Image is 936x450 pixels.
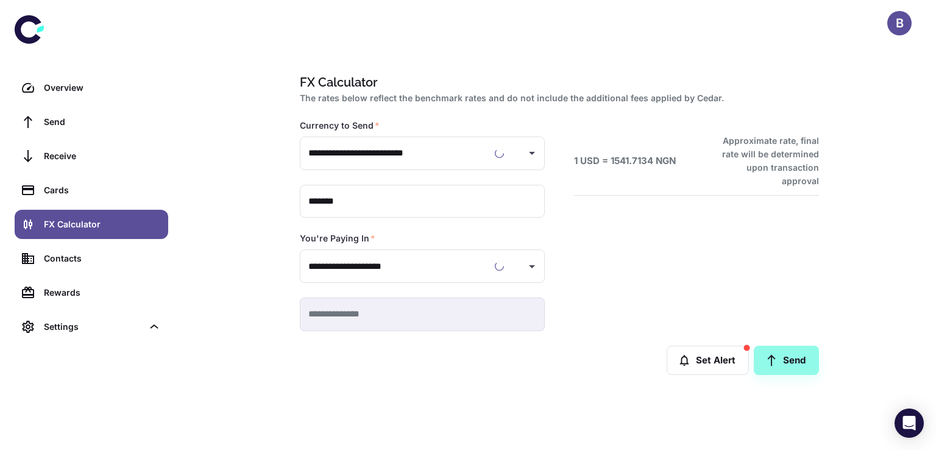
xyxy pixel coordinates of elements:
[523,258,541,275] button: Open
[15,244,168,273] a: Contacts
[300,232,375,245] label: You're Paying In
[15,176,168,205] a: Cards
[895,409,924,438] div: Open Intercom Messenger
[709,134,819,188] h6: Approximate rate, final rate will be determined upon transaction approval
[15,141,168,171] a: Receive
[44,149,161,163] div: Receive
[887,11,912,35] button: B
[300,73,814,91] h1: FX Calculator
[15,73,168,102] a: Overview
[44,252,161,265] div: Contacts
[15,278,168,307] a: Rewards
[15,210,168,239] a: FX Calculator
[44,218,161,231] div: FX Calculator
[574,154,676,168] h6: 1 USD = 1541.7134 NGN
[523,145,541,162] button: Open
[667,346,749,375] button: Set Alert
[44,81,161,95] div: Overview
[15,312,168,341] div: Settings
[44,115,161,129] div: Send
[44,286,161,299] div: Rewards
[754,346,819,375] a: Send
[300,120,380,132] label: Currency to Send
[44,184,161,197] div: Cards
[44,320,143,334] div: Settings
[15,107,168,137] a: Send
